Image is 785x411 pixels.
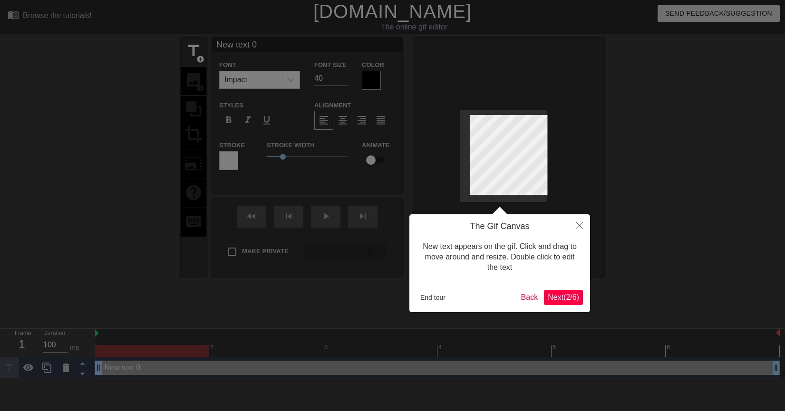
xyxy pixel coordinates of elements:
button: Back [517,290,542,305]
button: End tour [417,290,449,305]
h4: The Gif Canvas [417,221,583,232]
button: Close [569,214,590,236]
div: New text appears on the gif. Click and drag to move around and resize. Double click to edit the text [417,232,583,283]
span: Next ( 2 / 6 ) [548,293,579,301]
button: Next [544,290,583,305]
